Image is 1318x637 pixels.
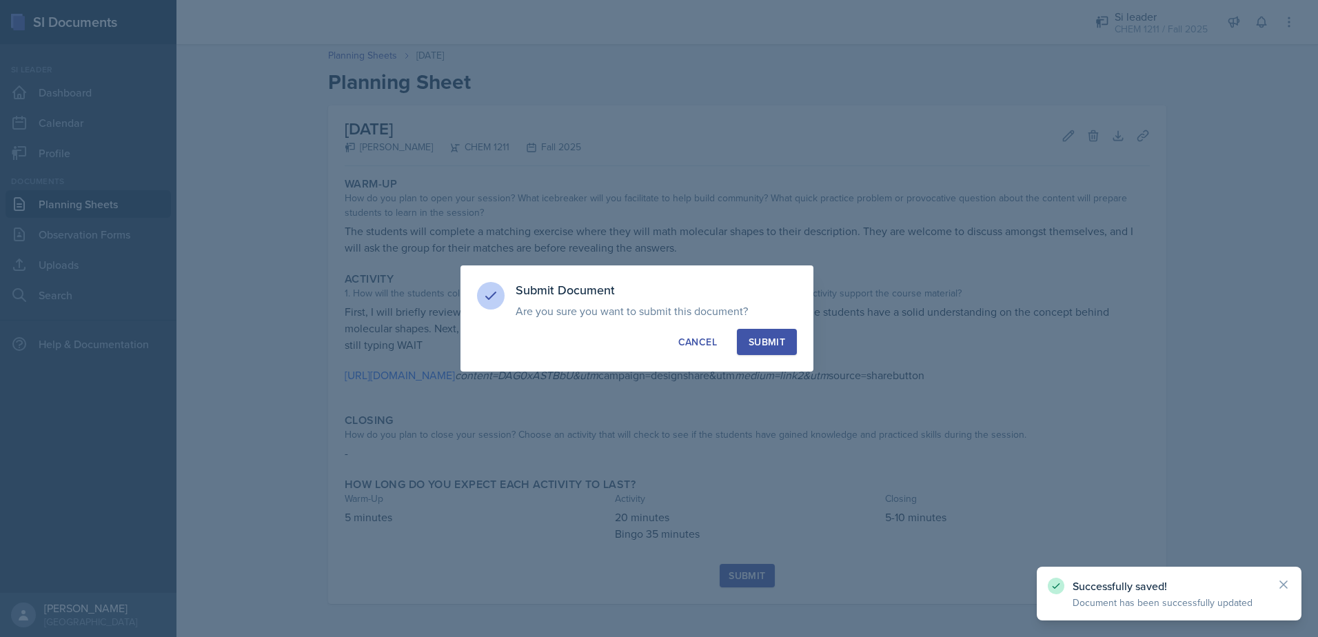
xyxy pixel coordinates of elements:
[737,329,797,355] button: Submit
[667,329,729,355] button: Cancel
[516,282,797,299] h3: Submit Document
[678,335,717,349] div: Cancel
[1073,596,1266,609] p: Document has been successfully updated
[749,335,785,349] div: Submit
[516,304,797,318] p: Are you sure you want to submit this document?
[1073,579,1266,593] p: Successfully saved!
